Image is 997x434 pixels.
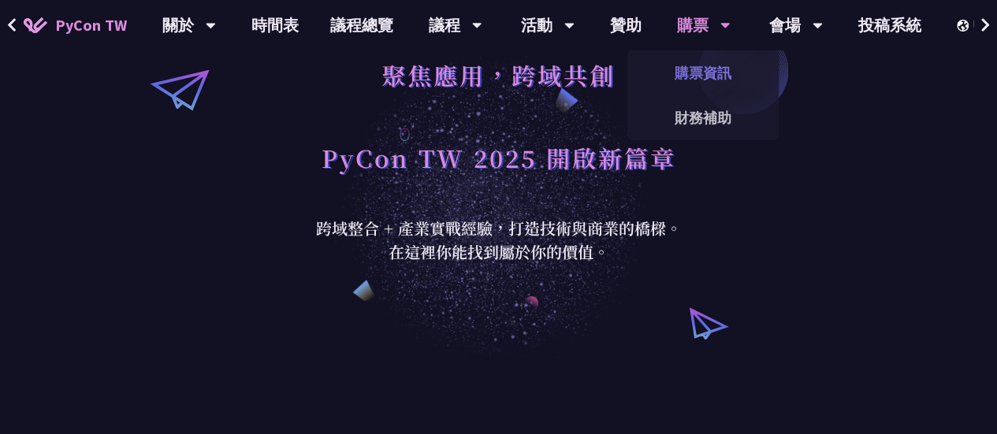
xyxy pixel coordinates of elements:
[306,217,692,264] div: 跨域整合 + 產業實戰經驗，打造技術與商業的橋樑。 在這裡你能找到屬於你的價值。
[322,134,676,181] h1: PyCon TW 2025 開啟新篇章
[627,54,779,91] a: 購票資訊
[24,17,47,33] img: Home icon of PyCon TW 2025
[627,99,779,136] a: 財務補助
[8,6,143,45] a: PyCon TW
[55,13,127,37] span: PyCon TW
[957,20,973,32] img: Locale Icon
[381,51,616,98] h1: 聚焦應用，跨域共創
